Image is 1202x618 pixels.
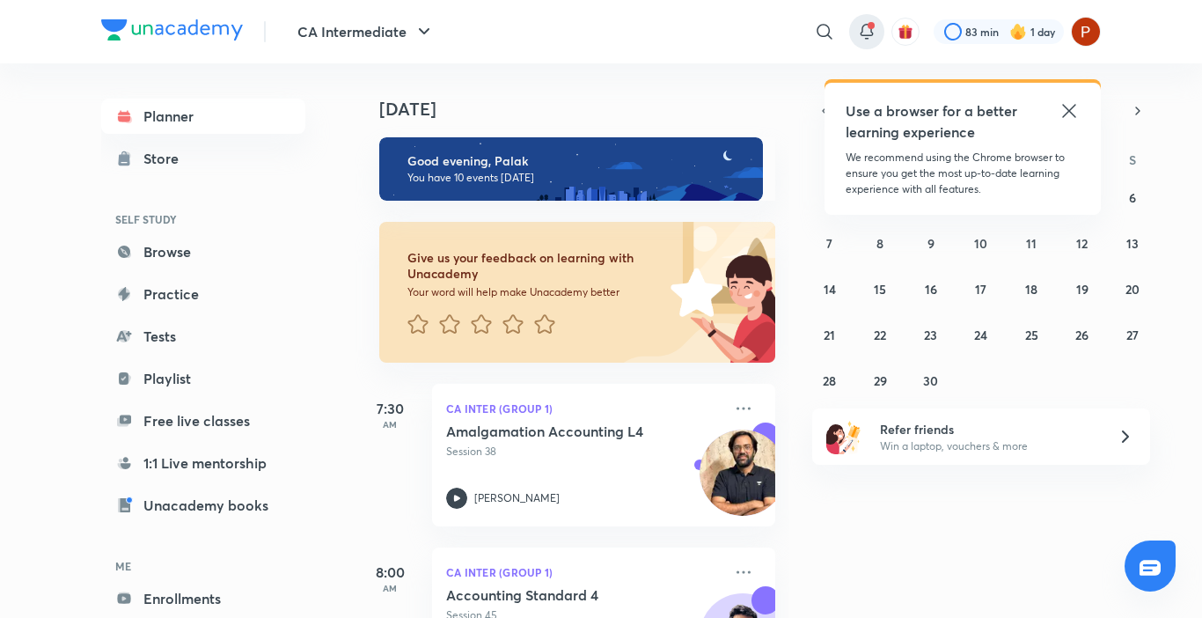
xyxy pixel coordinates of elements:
button: September 14, 2025 [816,275,844,303]
button: September 16, 2025 [917,275,945,303]
abbr: September 26, 2025 [1075,327,1088,343]
abbr: September 17, 2025 [975,281,986,298]
img: Company Logo [101,19,243,40]
a: Unacademy books [101,488,305,523]
abbr: September 8, 2025 [876,235,883,252]
button: September 12, 2025 [1068,229,1096,257]
img: streak [1009,23,1027,40]
abbr: September 23, 2025 [924,327,937,343]
a: Enrollments [101,581,305,616]
abbr: September 7, 2025 [826,235,832,252]
h4: [DATE] [379,99,793,120]
abbr: September 15, 2025 [874,281,886,298]
a: Company Logo [101,19,243,45]
button: September 11, 2025 [1017,229,1045,257]
button: September 13, 2025 [1118,229,1147,257]
img: avatar [898,24,913,40]
a: Store [101,141,305,176]
button: September 17, 2025 [967,275,995,303]
button: CA Intermediate [287,14,445,49]
h5: 8:00 [355,562,425,583]
p: AM [355,419,425,430]
p: Your word will help make Unacademy better [407,285,664,299]
h5: Accounting Standard 4 [446,586,665,604]
button: September 10, 2025 [967,229,995,257]
button: September 28, 2025 [816,366,844,394]
abbr: September 9, 2025 [927,235,934,252]
abbr: September 27, 2025 [1126,327,1139,343]
abbr: September 29, 2025 [874,372,887,389]
abbr: September 20, 2025 [1125,281,1140,298]
button: September 6, 2025 [1118,183,1147,211]
button: September 18, 2025 [1017,275,1045,303]
h6: Good evening, Palak [407,153,747,169]
a: Practice [101,276,305,312]
img: Palak [1071,17,1101,47]
p: CA Inter (Group 1) [446,562,722,583]
img: evening [379,137,763,201]
a: Free live classes [101,403,305,438]
button: avatar [891,18,920,46]
h6: SELF STUDY [101,204,305,234]
button: September 30, 2025 [917,366,945,394]
abbr: September 18, 2025 [1025,281,1037,298]
abbr: September 28, 2025 [823,372,836,389]
button: September 7, 2025 [816,229,844,257]
h5: 7:30 [355,398,425,419]
a: Playlist [101,361,305,396]
abbr: September 24, 2025 [974,327,987,343]
abbr: Saturday [1129,151,1136,168]
button: September 9, 2025 [917,229,945,257]
p: Win a laptop, vouchers & more [880,438,1096,454]
a: Planner [101,99,305,134]
p: AM [355,583,425,593]
button: September 24, 2025 [967,320,995,349]
button: September 26, 2025 [1068,320,1096,349]
button: September 22, 2025 [866,320,894,349]
abbr: September 13, 2025 [1126,235,1139,252]
button: September 29, 2025 [866,366,894,394]
abbr: September 21, 2025 [824,327,835,343]
button: September 23, 2025 [917,320,945,349]
abbr: September 25, 2025 [1025,327,1038,343]
button: September 8, 2025 [866,229,894,257]
abbr: September 12, 2025 [1076,235,1088,252]
a: Tests [101,319,305,354]
button: September 27, 2025 [1118,320,1147,349]
abbr: September 11, 2025 [1026,235,1037,252]
h5: Amalgamation Accounting L4 [446,423,665,440]
img: referral [826,419,861,454]
abbr: September 16, 2025 [925,281,937,298]
button: September 19, 2025 [1068,275,1096,303]
a: Browse [101,234,305,269]
abbr: September 22, 2025 [874,327,886,343]
button: September 15, 2025 [866,275,894,303]
h5: Use a browser for a better learning experience [846,100,1021,143]
button: September 20, 2025 [1118,275,1147,303]
button: September 25, 2025 [1017,320,1045,349]
abbr: September 19, 2025 [1076,281,1088,298]
abbr: September 30, 2025 [923,372,938,389]
h6: Give us your feedback on learning with Unacademy [407,250,664,282]
p: Session 38 [446,444,722,460]
a: 1:1 Live mentorship [101,445,305,481]
abbr: September 14, 2025 [824,281,836,298]
div: Store [143,148,189,169]
p: [PERSON_NAME] [474,490,560,506]
h6: Refer friends [880,420,1096,438]
abbr: September 6, 2025 [1129,189,1136,206]
p: We recommend using the Chrome browser to ensure you get the most up-to-date learning experience w... [846,150,1080,197]
h6: ME [101,551,305,581]
img: feedback_image [611,222,775,363]
p: You have 10 events [DATE] [407,171,747,185]
p: CA Inter (Group 1) [446,398,722,419]
button: September 21, 2025 [816,320,844,349]
abbr: September 10, 2025 [974,235,987,252]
